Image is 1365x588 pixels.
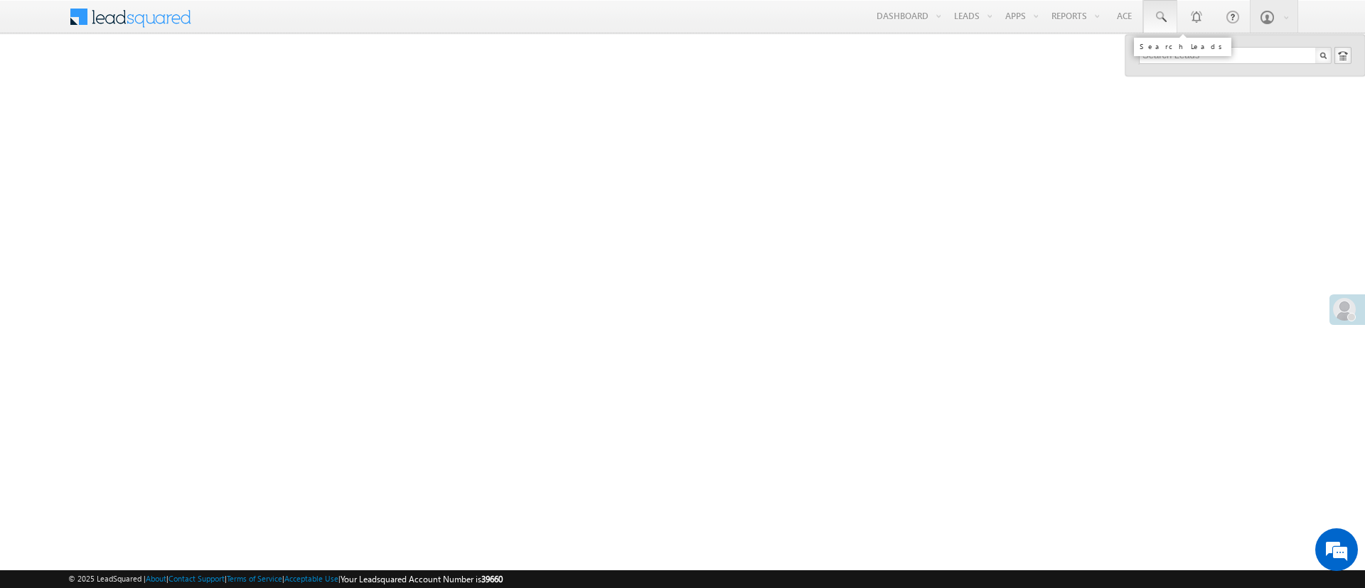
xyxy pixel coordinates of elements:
[341,574,503,584] span: Your Leadsquared Account Number is
[168,574,225,583] a: Contact Support
[68,572,503,586] span: © 2025 LeadSquared | | | | |
[146,574,166,583] a: About
[227,574,282,583] a: Terms of Service
[1140,42,1226,50] div: Search Leads
[481,574,503,584] span: 39660
[1139,47,1332,64] input: Search Leads
[284,574,338,583] a: Acceptable Use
